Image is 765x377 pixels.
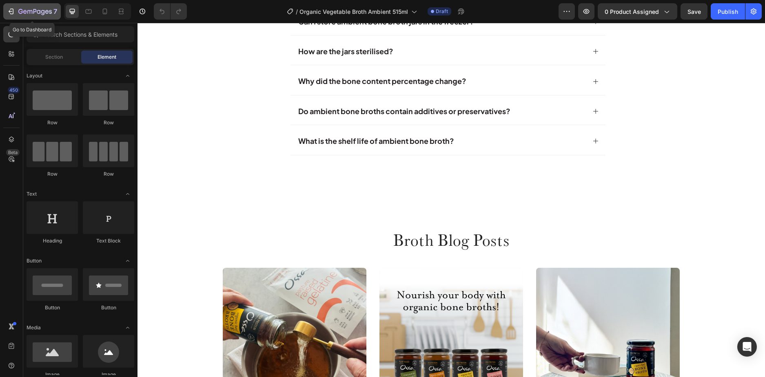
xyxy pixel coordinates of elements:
[3,3,61,20] button: 7
[296,7,298,16] span: /
[161,84,373,93] strong: Do ambient bone broths contain additives or preservatives?
[121,254,134,267] span: Toggle open
[161,24,256,33] strong: How are the jars sterilised?
[718,7,738,16] div: Publish
[121,69,134,82] span: Toggle open
[98,53,116,61] span: Element
[27,304,78,311] div: Button
[299,7,408,16] span: Organic Vegetable Broth Ambient 515ml
[27,72,42,79] span: Layout
[137,23,765,377] iframe: Design area
[6,149,20,156] div: Beta
[27,237,78,245] div: Heading
[598,3,677,20] button: 0 product assigned
[83,304,134,311] div: Button
[27,170,78,178] div: Row
[681,3,707,20] button: Save
[27,190,37,198] span: Text
[69,206,559,229] h2: Broth Blog Posts
[83,170,134,178] div: Row
[27,119,78,126] div: Row
[27,257,42,265] span: Button
[687,8,701,15] span: Save
[121,321,134,334] span: Toggle open
[436,8,448,15] span: Draft
[605,7,659,16] span: 0 product assigned
[737,337,757,357] div: Open Intercom Messenger
[27,26,134,42] input: Search Sections & Elements
[53,7,57,16] p: 7
[27,324,41,331] span: Media
[161,113,317,123] strong: What is the shelf life of ambient bone broth?
[83,237,134,245] div: Text Block
[45,53,63,61] span: Section
[83,119,134,126] div: Row
[121,187,134,201] span: Toggle open
[8,87,20,93] div: 450
[154,3,187,20] div: Undo/Redo
[711,3,745,20] button: Publish
[161,53,329,63] strong: Why did the bone content percentage change?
